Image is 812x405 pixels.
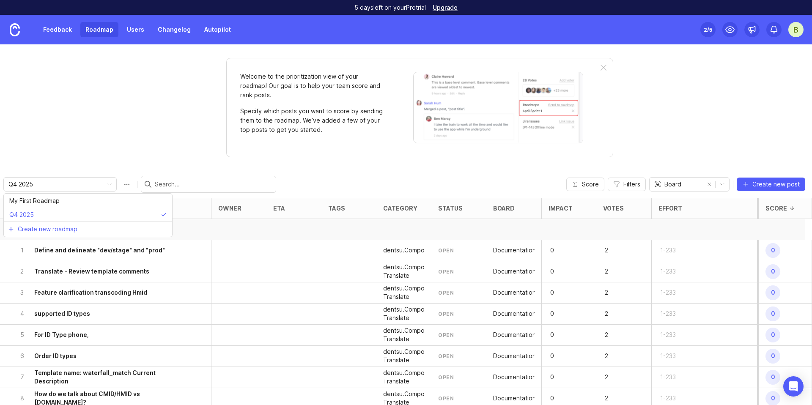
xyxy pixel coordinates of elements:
div: Impact [549,205,573,211]
span: Create new roadmap [18,225,77,233]
img: When viewing a post, you can send it to a roadmap [413,72,583,143]
p: Specify which posts you want to score by sending them to the roadmap. We’ve added a few of your t... [240,107,384,134]
button: Roadmap options [120,178,134,191]
span: 0 [765,243,780,258]
button: 5For ID Type phone, [18,325,187,345]
p: 7 [18,373,26,381]
p: 0 [549,371,575,383]
div: Open Intercom Messenger [783,376,804,397]
h6: Feature clarification transcoding Hmid [34,288,147,297]
span: Score [582,180,599,189]
div: open [438,353,454,360]
p: Documentation [493,373,535,381]
span: 0 [765,370,780,385]
div: owner [218,205,241,211]
p: 0 [549,287,575,298]
p: 2 [603,244,629,256]
a: Roadmap [80,22,118,37]
p: Documentation [493,288,535,297]
p: 1 [18,246,26,254]
p: Documentation [493,394,535,402]
div: Score [765,205,787,211]
p: Documentation [493,267,535,276]
div: tags [328,205,345,211]
p: dentsu.Composable Translate [383,305,425,322]
p: dentsu.Composable Translate [383,263,425,280]
div: 2 /5 [704,24,712,36]
div: open [438,289,454,296]
button: 3Feature clarification transcoding Hmid [18,282,187,303]
p: 0 [549,329,575,341]
p: 1-233 [658,392,685,404]
p: Welcome to the prioritization view of your roadmap! Our goal is to help your team score and rank ... [240,72,384,100]
p: 2 [603,371,629,383]
div: board [493,205,515,211]
a: Upgrade [433,5,458,11]
p: 0 [549,265,575,277]
span: 0 [765,285,780,300]
span: 0 [765,306,780,321]
span: Q4 2025 [9,210,34,219]
div: open [438,310,454,317]
p: 6 [18,352,26,360]
a: Users [122,22,149,37]
div: status [438,205,463,211]
button: 1Define and delineate "dev/stage" and "prod" [18,240,187,261]
p: 1-233 [658,244,685,256]
p: Documentation [493,352,535,360]
button: B [788,22,804,37]
span: Filters [623,180,640,189]
h6: Template name: waterfall_match Current Description [34,369,187,386]
h6: Order ID types [34,352,77,360]
div: open [438,331,454,339]
div: open [438,268,454,275]
a: Autopilot [199,22,236,37]
p: 8 [18,394,26,402]
span: Board [664,180,681,189]
svg: prefix icon Plus [8,226,14,233]
button: Score [566,178,604,191]
p: Documentation [493,331,535,339]
button: Filters [608,178,646,191]
p: Documentation [493,246,535,254]
span: My First Roadmap [9,196,60,205]
div: Effort [658,205,682,211]
button: 2/5 [700,22,716,37]
h6: supported ID types [34,309,90,318]
input: Q4 2025 [8,180,102,189]
p: 1-233 [658,308,685,320]
p: 3 [18,288,26,297]
svg: toggle icon [716,181,729,188]
span: Create new post [752,180,800,189]
p: 2 [603,350,629,362]
p: Documentation [493,309,535,318]
button: remove selection [703,178,715,190]
p: 0 [549,392,575,404]
p: 2 [603,308,629,320]
span: 0 [765,264,780,279]
p: dentsu.Composable Translate [383,348,425,364]
p: 4 [18,309,26,318]
p: dentsu.Composable [383,246,425,254]
h6: For ID Type phone, [34,331,89,339]
p: 2 [603,329,629,341]
p: 1-233 [658,329,685,341]
svg: prefix icon Group [654,181,661,188]
p: 5 days left on your Pro trial [354,3,426,12]
p: dentsu.Composable Translate [383,284,425,301]
p: 1-233 [658,287,685,298]
p: 1-233 [658,265,685,277]
div: open [438,247,454,254]
button: 4supported ID types [18,304,187,324]
svg: toggle icon [103,181,116,188]
p: dentsu.Composable Translate [383,326,425,343]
